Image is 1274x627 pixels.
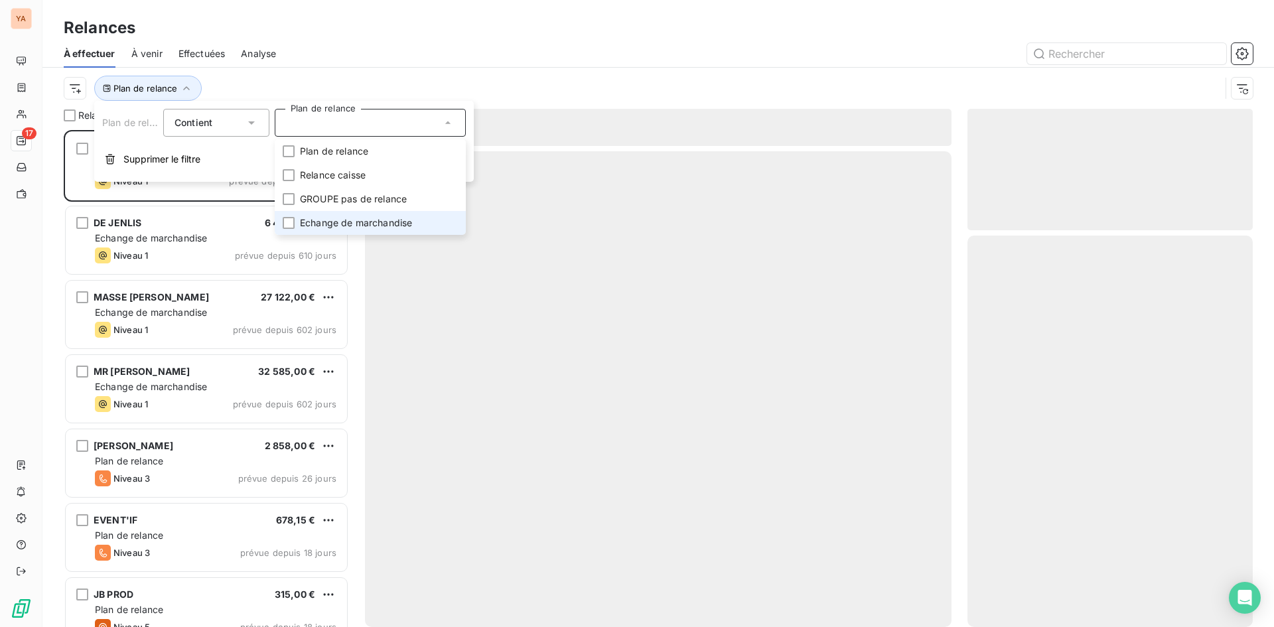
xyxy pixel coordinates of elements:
[1027,43,1226,64] input: Rechercher
[175,117,212,128] span: Contient
[113,83,177,94] span: Plan de relance
[113,547,150,558] span: Niveau 3
[64,47,115,60] span: À effectuer
[113,473,150,484] span: Niveau 3
[235,250,336,261] span: prévue depuis 610 jours
[241,47,276,60] span: Analyse
[11,598,32,619] img: Logo LeanPay
[233,399,336,409] span: prévue depuis 602 jours
[94,291,209,303] span: MASSE [PERSON_NAME]
[131,47,163,60] span: À venir
[258,366,315,377] span: 32 585,00 €
[78,109,118,122] span: Relances
[178,47,226,60] span: Effectuées
[94,76,202,101] button: Plan de relance
[64,130,349,627] div: grid
[1229,582,1261,614] div: Open Intercom Messenger
[113,399,148,409] span: Niveau 1
[95,529,163,541] span: Plan de relance
[300,192,407,206] span: GROUPE pas de relance
[113,250,148,261] span: Niveau 1
[95,604,163,615] span: Plan de relance
[300,169,366,182] span: Relance caisse
[94,145,474,174] button: Supprimer le filtre
[94,143,173,154] span: [PERSON_NAME]
[94,217,141,228] span: DE JENLIS
[276,514,315,525] span: 678,15 €
[95,307,207,318] span: Echange de marchandise
[261,291,315,303] span: 27 122,00 €
[275,589,315,600] span: 315,00 €
[95,232,207,244] span: Echange de marchandise
[11,8,32,29] div: YA
[300,145,368,158] span: Plan de relance
[94,440,173,451] span: [PERSON_NAME]
[300,216,412,230] span: Echange de marchandise
[64,16,135,40] h3: Relances
[22,127,36,139] span: 17
[265,440,316,451] span: 2 858,00 €
[113,324,148,335] span: Niveau 1
[123,153,200,166] span: Supprimer le filtre
[238,473,336,484] span: prévue depuis 26 jours
[94,514,137,525] span: EVENT'IF
[233,324,336,335] span: prévue depuis 602 jours
[94,366,190,377] span: MR [PERSON_NAME]
[265,217,316,228] span: 6 483,82 €
[95,381,207,392] span: Echange de marchandise
[102,117,171,128] span: Plan de relance
[95,455,163,466] span: Plan de relance
[94,589,133,600] span: JB PROD
[240,547,336,558] span: prévue depuis 18 jours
